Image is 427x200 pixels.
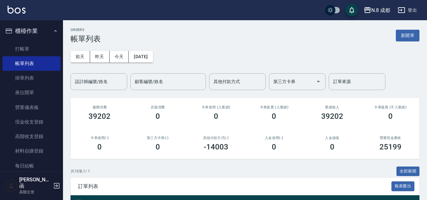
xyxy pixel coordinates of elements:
button: 登出 [395,4,419,16]
button: N.8 成都 [361,4,393,17]
button: 今天 [110,51,129,63]
h3: -14003 [204,142,228,151]
button: Open [313,76,323,87]
h3: 0 [272,112,276,121]
h2: 入金儲值 [311,136,354,140]
h3: 39202 [321,112,343,121]
div: N.8 成都 [371,6,390,14]
a: 高階收支登錄 [3,129,60,144]
h2: 卡券販賣 (不入業績) [369,105,412,109]
button: 櫃檯作業 [3,23,60,39]
button: 昨天 [90,51,110,63]
button: 前天 [71,51,90,63]
h3: 0 [97,142,102,151]
h3: 0 [388,112,393,121]
h3: 帳單列表 [71,34,101,43]
img: Person [5,179,18,192]
p: 共 18 筆, 1 / 1 [71,168,90,174]
h2: 卡券使用(-) [78,136,121,140]
h3: 0 [214,112,218,121]
h2: 卡券販賣 (入業績) [253,105,296,109]
h3: 0 [156,142,160,151]
h3: 0 [272,142,276,151]
a: 每日結帳 [3,159,60,173]
h2: 營業現金應收 [369,136,412,140]
a: 掛單列表 [3,71,60,85]
h3: 0 [330,142,334,151]
img: Logo [8,6,26,14]
h3: 0 [156,112,160,121]
h3: 39202 [88,112,111,121]
button: save [345,4,358,16]
button: 新開單 [396,30,419,41]
a: 新開單 [396,32,419,38]
h2: 店販消費 [136,105,179,109]
h2: 卡券使用 (入業績) [194,105,237,109]
a: 營業儀表板 [3,100,60,115]
h2: 入金使用(-) [253,136,296,140]
h2: ORDERS [71,28,101,32]
p: 高階主管 [19,189,51,195]
a: 帳單列表 [3,56,60,71]
button: [DATE] [129,51,153,63]
h3: 服務消費 [78,105,121,109]
a: 材料自購登錄 [3,144,60,158]
span: 訂單列表 [78,183,391,190]
a: 座位開單 [3,85,60,100]
a: 現金收支登錄 [3,115,60,129]
h2: 業績收入 [311,105,354,109]
button: 報表匯出 [391,181,415,191]
button: 全部展開 [396,167,420,176]
a: 報表匯出 [391,183,415,189]
h5: [PERSON_NAME]函 [19,177,51,189]
h2: 其他付款方式(-) [194,136,237,140]
a: 打帳單 [3,42,60,56]
h3: 25199 [379,142,401,151]
h2: 第三方卡券(-) [136,136,179,140]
